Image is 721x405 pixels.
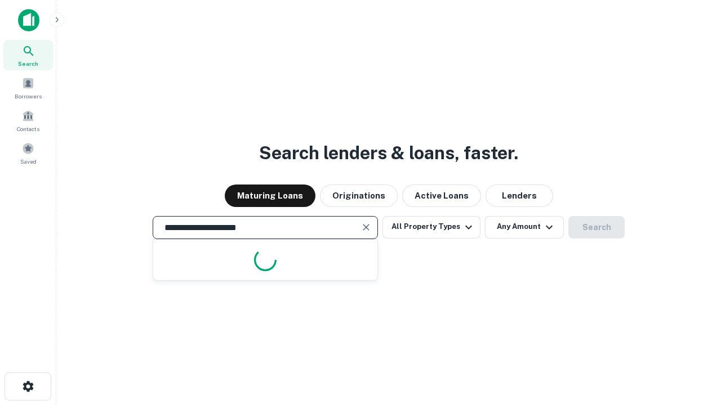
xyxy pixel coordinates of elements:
[486,184,553,207] button: Lenders
[18,59,38,68] span: Search
[402,184,481,207] button: Active Loans
[18,9,39,31] img: capitalize-icon.png
[17,124,39,133] span: Contacts
[20,157,37,166] span: Saved
[3,73,53,103] a: Borrowers
[485,216,564,238] button: Any Amount
[665,315,721,369] iframe: Chat Widget
[225,184,315,207] button: Maturing Loans
[3,105,53,136] a: Contacts
[259,139,518,166] h3: Search lenders & loans, faster.
[3,138,53,168] a: Saved
[320,184,398,207] button: Originations
[382,216,480,238] button: All Property Types
[358,219,374,235] button: Clear
[3,40,53,70] a: Search
[15,92,42,101] span: Borrowers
